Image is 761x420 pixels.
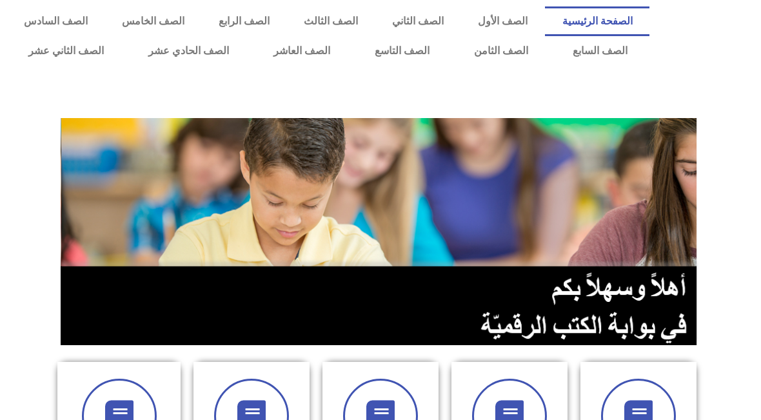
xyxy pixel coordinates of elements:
a: الصف السابع [550,36,649,66]
a: الصفحة الرئيسية [545,6,649,36]
a: الصف الثاني عشر [6,36,126,66]
a: الصف الأول [461,6,545,36]
a: الصف السادس [6,6,104,36]
a: الصف الثامن [451,36,550,66]
a: الصف الحادي عشر [126,36,252,66]
a: الصف العاشر [252,36,353,66]
a: الصف الخامس [104,6,201,36]
a: الصف الثالث [286,6,375,36]
a: الصف الثاني [375,6,461,36]
a: الصف الرابع [201,6,286,36]
a: الصف التاسع [353,36,452,66]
